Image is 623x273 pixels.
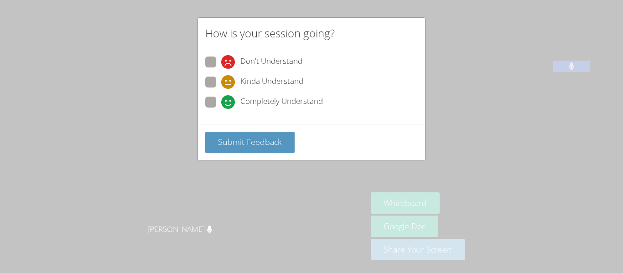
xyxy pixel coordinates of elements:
h2: How is your session going? [205,25,335,41]
span: Don't Understand [240,55,302,69]
span: Submit Feedback [218,136,282,147]
span: Completely Understand [240,95,323,109]
button: Submit Feedback [205,132,295,153]
span: Kinda Understand [240,75,303,89]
